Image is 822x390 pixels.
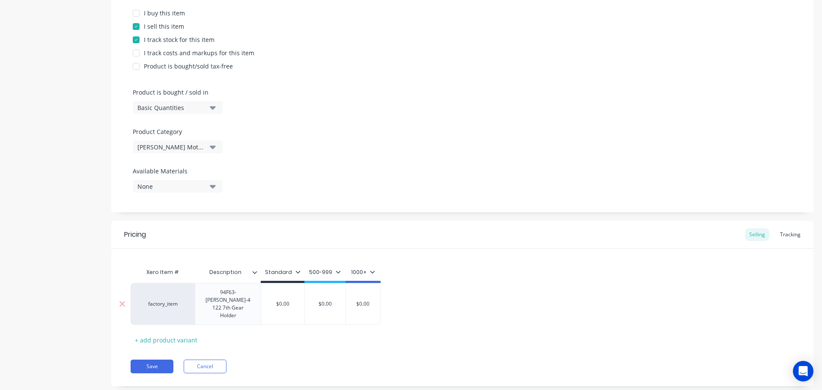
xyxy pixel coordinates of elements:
div: I track costs and markups for this item [144,48,254,57]
button: Cancel [184,360,226,373]
div: None [137,182,206,191]
div: I buy this item [144,9,185,18]
div: 1000+ [351,268,375,276]
button: [PERSON_NAME] Motorsport [133,140,223,153]
div: Description [195,264,261,281]
div: I sell this item [144,22,184,31]
div: Xero Item # [131,264,195,281]
button: Save [131,360,173,373]
div: I track stock for this item [144,35,214,44]
label: Product is bought / sold in [133,88,218,97]
div: [PERSON_NAME] Motorsport [137,143,206,152]
div: Standard [265,268,301,276]
div: 500-999 [309,268,341,276]
div: Basic Quantities [137,103,206,112]
div: Description [195,262,256,283]
label: Available Materials [133,167,223,176]
button: None [133,180,223,193]
div: Tracking [776,228,805,241]
div: factory_item [139,300,186,308]
div: Open Intercom Messenger [793,361,813,381]
div: factory_item94F63-[PERSON_NAME]-4122 7th Gear Holder$0.00$0.00$0.00 [131,283,381,325]
div: $0.00 [304,293,346,315]
div: $0.00 [342,293,384,315]
label: Product Category [133,127,218,136]
button: Basic Quantities [133,101,223,114]
div: $0.00 [261,293,304,315]
div: Selling [745,228,769,241]
div: Pricing [124,229,146,240]
div: 94F63-[PERSON_NAME]-4122 7th Gear Holder [199,287,257,321]
div: Product is bought/sold tax-free [144,62,233,71]
div: + add product variant [131,333,202,347]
